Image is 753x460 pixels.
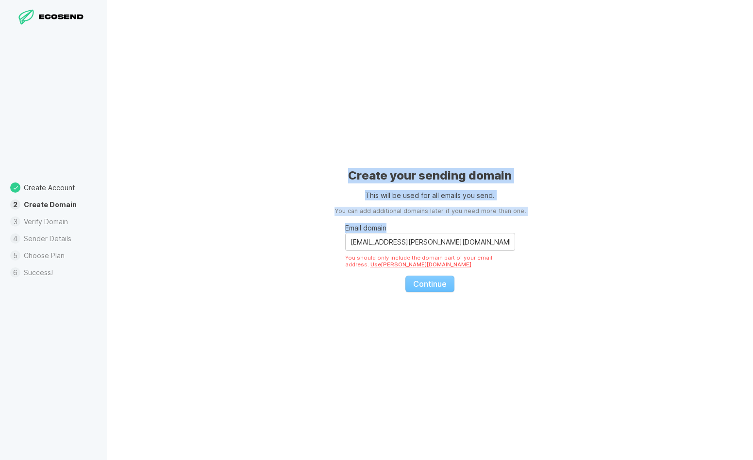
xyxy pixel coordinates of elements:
[345,223,515,233] p: Email domain
[345,254,515,268] div: You should only include the domain part of your email address.
[370,261,471,268] a: Use [PERSON_NAME][DOMAIN_NAME]
[345,233,515,251] input: Email domain
[348,168,512,183] h1: Create your sending domain
[365,190,495,200] p: This will be used for all emails you send.
[335,207,526,216] aside: You can add additional domains later if you need more than one.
